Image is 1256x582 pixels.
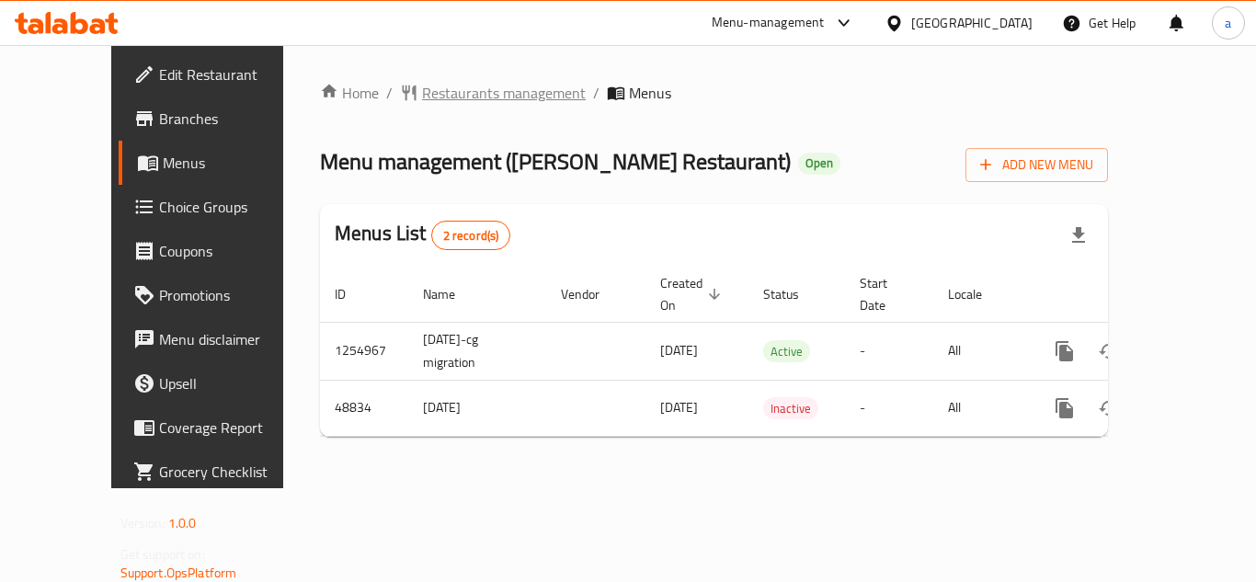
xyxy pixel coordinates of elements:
[159,108,306,130] span: Branches
[422,82,586,104] span: Restaurants management
[980,154,1093,177] span: Add New Menu
[119,97,321,141] a: Branches
[1225,13,1231,33] span: a
[163,152,306,174] span: Menus
[798,153,840,175] div: Open
[1056,213,1101,257] div: Export file
[763,341,810,362] span: Active
[119,185,321,229] a: Choice Groups
[1043,329,1087,373] button: more
[159,328,306,350] span: Menu disclaimer
[845,322,933,380] td: -
[119,52,321,97] a: Edit Restaurant
[798,155,840,171] span: Open
[408,380,546,436] td: [DATE]
[860,272,911,316] span: Start Date
[159,63,306,86] span: Edit Restaurant
[965,148,1108,182] button: Add New Menu
[320,82,1108,104] nav: breadcrumb
[119,229,321,273] a: Coupons
[119,273,321,317] a: Promotions
[763,283,823,305] span: Status
[119,141,321,185] a: Menus
[431,221,511,250] div: Total records count
[845,380,933,436] td: -
[159,284,306,306] span: Promotions
[335,283,370,305] span: ID
[159,196,306,218] span: Choice Groups
[320,141,791,182] span: Menu management ( [PERSON_NAME] Restaurant )
[1087,386,1131,430] button: Change Status
[660,272,726,316] span: Created On
[159,461,306,483] span: Grocery Checklist
[423,283,479,305] span: Name
[320,322,408,380] td: 1254967
[159,372,306,394] span: Upsell
[119,317,321,361] a: Menu disclaimer
[911,13,1033,33] div: [GEOGRAPHIC_DATA]
[593,82,599,104] li: /
[120,511,166,535] span: Version:
[386,82,393,104] li: /
[629,82,671,104] span: Menus
[320,380,408,436] td: 48834
[400,82,586,104] a: Restaurants management
[561,283,623,305] span: Vendor
[660,338,698,362] span: [DATE]
[320,267,1234,437] table: enhanced table
[933,380,1028,436] td: All
[763,397,818,419] div: Inactive
[948,283,1006,305] span: Locale
[712,12,825,34] div: Menu-management
[320,82,379,104] a: Home
[763,340,810,362] div: Active
[763,398,818,419] span: Inactive
[119,405,321,450] a: Coverage Report
[119,450,321,494] a: Grocery Checklist
[119,361,321,405] a: Upsell
[1028,267,1234,323] th: Actions
[660,395,698,419] span: [DATE]
[1087,329,1131,373] button: Change Status
[1043,386,1087,430] button: more
[335,220,510,250] h2: Menus List
[159,240,306,262] span: Coupons
[120,542,205,566] span: Get support on:
[159,417,306,439] span: Coverage Report
[168,511,197,535] span: 1.0.0
[933,322,1028,380] td: All
[432,227,510,245] span: 2 record(s)
[408,322,546,380] td: [DATE]-cg migration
